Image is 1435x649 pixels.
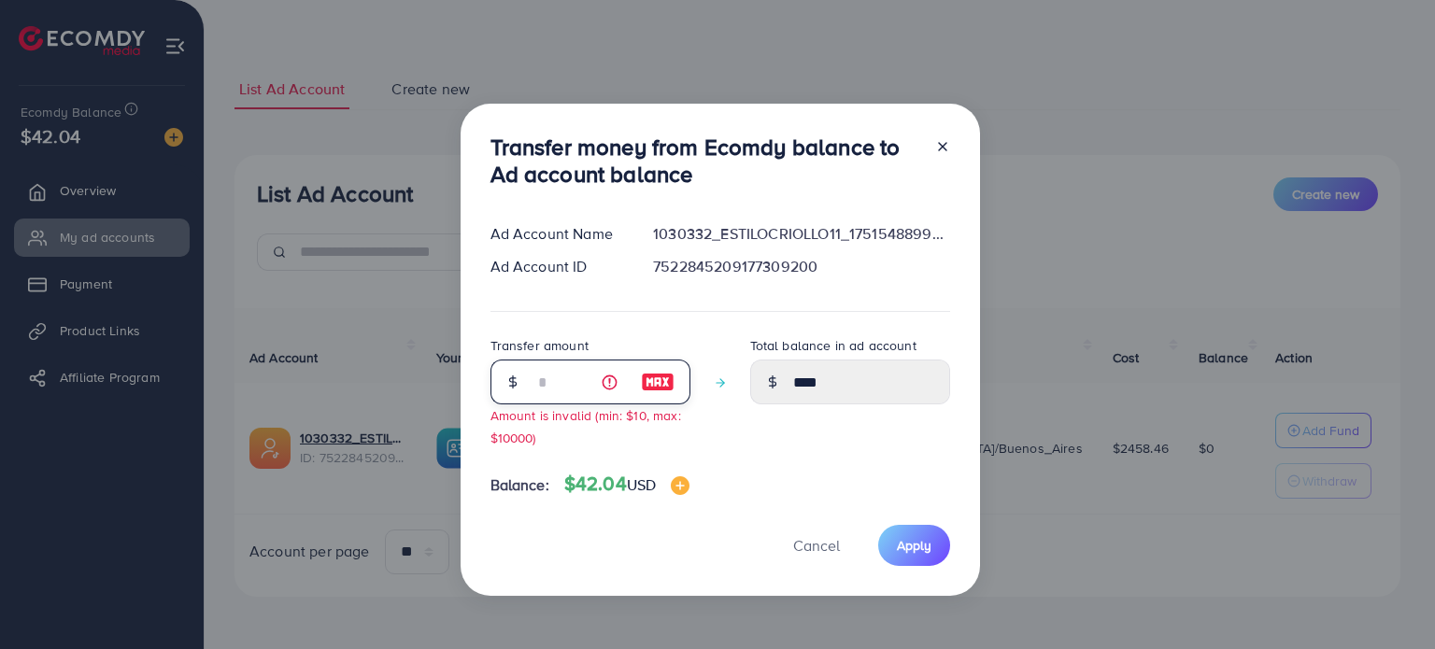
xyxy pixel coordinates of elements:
[641,371,675,393] img: image
[671,476,689,495] img: image
[770,525,863,565] button: Cancel
[490,336,589,355] label: Transfer amount
[564,473,689,496] h4: $42.04
[878,525,950,565] button: Apply
[490,134,920,188] h3: Transfer money from Ecomdy balance to Ad account balance
[897,536,931,555] span: Apply
[627,474,656,495] span: USD
[1356,565,1421,635] iframe: Chat
[793,535,840,556] span: Cancel
[490,406,681,445] small: Amount is invalid (min: $10, max: $10000)
[638,223,964,245] div: 1030332_ESTILOCRIOLLO11_1751548899317
[476,223,639,245] div: Ad Account Name
[490,474,549,496] span: Balance:
[476,256,639,277] div: Ad Account ID
[638,256,964,277] div: 7522845209177309200
[750,336,916,355] label: Total balance in ad account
